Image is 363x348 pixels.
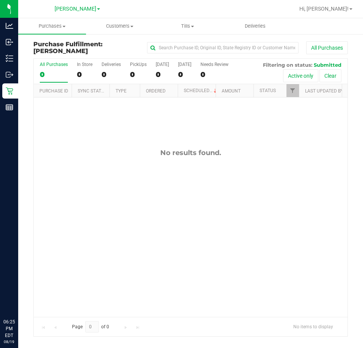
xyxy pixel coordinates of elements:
a: Customers [86,18,154,34]
a: Deliveries [221,18,289,34]
inline-svg: Retail [6,87,13,95]
button: All Purchases [306,41,348,54]
div: 0 [178,70,191,79]
span: Purchases [18,23,86,30]
a: Ordered [146,88,166,94]
a: Purchase ID [39,88,68,94]
p: 06:25 PM EDT [3,318,15,339]
button: Active only [283,69,318,82]
button: Clear [319,69,341,82]
a: Status [260,88,276,93]
span: Filtering on status: [263,62,312,68]
span: Customers [86,23,153,30]
inline-svg: Outbound [6,71,13,78]
a: Tills [153,18,221,34]
div: PickUps [130,62,147,67]
span: [PERSON_NAME] [55,6,96,12]
div: [DATE] [178,62,191,67]
span: Hi, [PERSON_NAME]! [299,6,349,12]
div: [DATE] [156,62,169,67]
div: 0 [77,70,92,79]
a: Type [116,88,127,94]
div: 0 [40,70,68,79]
span: Submitted [314,62,341,68]
div: No results found. [34,149,347,157]
div: Deliveries [102,62,121,67]
a: Amount [222,88,241,94]
span: Page of 0 [66,321,116,333]
div: Needs Review [200,62,228,67]
div: 0 [102,70,121,79]
span: No items to display [287,321,339,332]
a: Scheduled [184,88,218,93]
span: Tills [154,23,221,30]
inline-svg: Inventory [6,55,13,62]
inline-svg: Analytics [6,22,13,30]
inline-svg: Inbound [6,38,13,46]
div: In Store [77,62,92,67]
span: [PERSON_NAME] [33,47,88,55]
div: 0 [156,70,169,79]
inline-svg: Reports [6,103,13,111]
span: Deliveries [235,23,276,30]
iframe: Resource center [8,287,30,310]
a: Last Updated By [305,88,343,94]
div: 0 [130,70,147,79]
a: Filter [286,84,299,97]
div: 0 [200,70,228,79]
h3: Purchase Fulfillment: [33,41,138,54]
p: 08/19 [3,339,15,345]
div: All Purchases [40,62,68,67]
a: Sync Status [78,88,107,94]
input: Search Purchase ID, Original ID, State Registry ID or Customer Name... [147,42,299,53]
a: Purchases [18,18,86,34]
